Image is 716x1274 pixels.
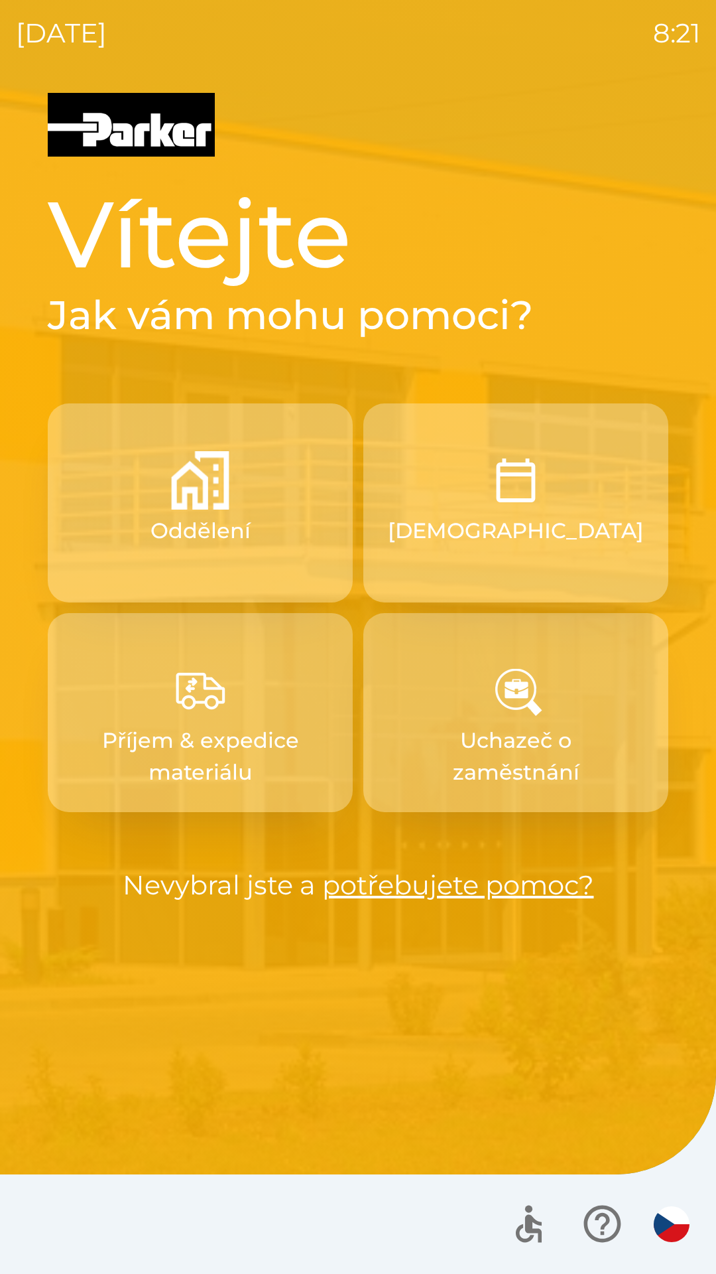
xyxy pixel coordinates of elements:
[48,93,668,157] img: Logo
[363,403,668,602] button: [DEMOGRAPHIC_DATA]
[487,661,545,719] img: 0c38511c-9e8d-4917-8fa7-4bc304e75757.png
[48,613,353,812] button: Příjem & expedice materiálu
[395,725,636,788] p: Uchazeč o zaměstnání
[16,13,107,53] p: [DATE]
[150,515,251,547] p: Oddělení
[48,865,668,905] p: Nevybral jste a
[487,451,545,510] img: 6e3f9f15-700b-4f5b-8172-6d258bf99f03.png
[171,451,229,510] img: f74fd010-f468-453a-aea0-b637e6485809.png
[388,515,644,547] p: [DEMOGRAPHIC_DATA]
[80,725,321,788] p: Příjem & expedice materiálu
[653,13,700,53] p: 8:21
[48,403,353,602] button: Oddělení
[48,178,668,291] h1: Vítejte
[654,1206,689,1242] img: cs flag
[48,291,668,340] h2: Jak vám mohu pomoci?
[363,613,668,812] button: Uchazeč o zaměstnání
[322,869,594,901] a: potřebujete pomoc?
[171,661,229,719] img: 1986a489-5ca4-47ff-9f40-492a1519b6d8.png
